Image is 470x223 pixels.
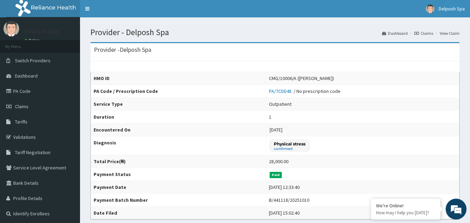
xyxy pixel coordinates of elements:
[269,113,271,120] div: 1
[269,88,294,94] a: PA/7CDD48
[24,28,58,34] p: Delposh Spa
[15,73,38,79] span: Dashboard
[3,21,19,37] img: User Image
[15,103,29,110] span: Claims
[15,149,50,156] span: Tariff Negotiation
[94,47,151,53] h3: Provider - Delposh Spa
[91,124,266,136] th: Encountered On
[269,184,300,191] div: [DATE] 12:33:40
[376,202,435,209] div: We're Online!
[15,119,27,125] span: Tariffs
[270,127,282,133] span: [DATE]
[269,209,300,216] div: [DATE] 15:02:40
[270,172,282,178] span: Paid
[91,181,266,194] th: Payment Date
[91,136,266,155] th: Diagnosis
[274,147,305,151] small: confirmed
[440,30,460,36] a: View Claim
[91,111,266,124] th: Duration
[269,158,288,165] div: 28,000.00
[91,98,266,111] th: Service Type
[269,88,341,95] div: / No prescription code
[91,168,266,181] th: Payment Status
[269,197,309,204] div: B/441118/20251010
[15,57,50,64] span: Switch Providers
[376,210,435,216] p: How may I help you today?
[91,194,266,207] th: Payment Batch Number
[274,141,305,147] p: Physical stress
[90,28,460,37] h1: Provider - Delposh Spa
[439,6,465,12] span: Delposh Spa
[24,38,41,43] a: Online
[91,155,266,168] th: Total Price(₦)
[382,30,408,36] a: Dashboard
[91,207,266,220] th: Date Filed
[269,75,334,82] div: CMG/10006/A ([PERSON_NAME])
[91,72,266,85] th: HMO ID
[426,5,435,13] img: User Image
[91,85,266,98] th: PA Code / Prescription Code
[269,101,292,107] div: Outpatient
[414,30,433,36] a: Claims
